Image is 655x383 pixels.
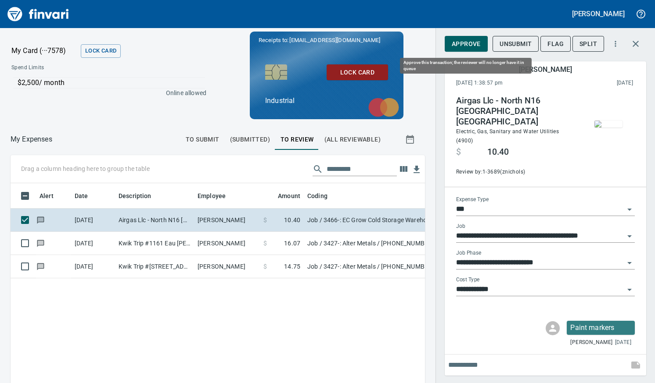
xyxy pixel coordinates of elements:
[40,191,65,201] span: Alert
[487,147,509,157] span: 10.40
[456,168,576,177] span: Review by: 1-3689 (znichols)
[263,262,267,271] span: $
[259,36,395,45] p: Receipts to:
[456,128,559,144] span: Electric, Gas, Sanitary and Water Utilities (4900)
[5,4,71,25] img: Finvari
[119,191,151,201] span: Description
[115,232,194,255] td: Kwik Trip #1161 Eau [PERSON_NAME]
[36,263,45,269] span: Has messages
[615,338,631,347] span: [DATE]
[579,39,597,50] span: Split
[623,230,636,242] button: Open
[4,89,206,97] p: Online allowed
[186,134,220,145] span: To Submit
[18,78,205,88] p: $2,500 / month
[445,36,488,52] button: Approve
[456,277,480,282] label: Cost Type
[519,65,572,74] h5: [PERSON_NAME]
[364,93,403,121] img: mastercard.svg
[194,232,260,255] td: [PERSON_NAME]
[278,191,300,201] span: Amount
[456,250,481,255] label: Job Phase
[198,191,237,201] span: Employee
[85,46,116,56] span: Lock Card
[11,134,52,145] nav: breadcrumb
[324,134,381,145] span: (All Reviewable)
[71,209,115,232] td: [DATE]
[11,64,124,72] span: Spend Limits
[307,191,327,201] span: Coding
[572,36,604,52] button: Split
[456,147,461,157] span: $
[570,323,631,333] p: Paint markers
[194,209,260,232] td: [PERSON_NAME]
[327,64,388,81] button: Lock Card
[284,262,300,271] span: 14.75
[397,163,410,176] button: Choose columns to display
[281,134,314,145] span: To Review
[263,239,267,248] span: $
[21,164,150,173] p: Drag a column heading here to group the table
[572,9,625,18] h5: [PERSON_NAME]
[194,255,260,278] td: [PERSON_NAME]
[40,191,54,201] span: Alert
[493,36,539,52] button: Unsubmit
[304,255,523,278] td: Job / 3427-: Alter Metals / [PHONE_NUMBER]: Consumable CM/GC / 8: Indirects
[75,191,100,201] span: Date
[456,79,560,88] span: [DATE] 1:38:57 pm
[307,191,339,201] span: Coding
[570,7,627,21] button: [PERSON_NAME]
[452,39,481,50] span: Approve
[623,284,636,296] button: Open
[334,67,381,78] span: Lock Card
[119,191,163,201] span: Description
[265,96,388,106] p: Industrial
[11,46,77,56] p: My Card (···7578)
[625,33,646,54] button: Close transaction
[115,255,194,278] td: Kwik Trip #[STREET_ADDRESS]
[625,355,646,376] span: This records your note into the expense. If you would like to send a message to an employee inste...
[36,217,45,223] span: Has messages
[547,39,564,50] span: Flag
[266,191,300,201] span: Amount
[81,44,121,58] button: Lock Card
[11,134,52,145] p: My Expenses
[623,203,636,216] button: Open
[540,36,571,52] button: Flag
[75,191,88,201] span: Date
[304,209,523,232] td: Job / 3466-: EC Grow Cold Storage Warehouse Addition / [PHONE_NUMBER]: Consumable CM/GC / 8: Indi...
[284,239,300,248] span: 16.07
[594,121,623,128] img: receipts%2Fmarketjohnson%2F2025-08-13%2FcKRq5RgkWaeAFblBOmCV2fLPA2s2__jf5zHojdpYEhqRRL6MnA_thumb.jpg
[500,39,532,50] span: Unsubmit
[288,36,381,44] span: [EMAIL_ADDRESS][DOMAIN_NAME]
[623,257,636,269] button: Open
[263,216,267,224] span: $
[304,232,523,255] td: Job / 3427-: Alter Metals / [PHONE_NUMBER]: Consumable CM/GC / 8: Indirects
[71,255,115,278] td: [DATE]
[284,216,300,224] span: 10.40
[456,96,576,127] h4: Airgas Llc - North N16 [GEOGRAPHIC_DATA] [GEOGRAPHIC_DATA]
[456,197,489,202] label: Expense Type
[410,163,423,176] button: Download Table
[560,79,633,88] span: This charge was settled by the merchant and appears on the 2025/08/16 statement.
[115,209,194,232] td: Airgas Llc - North N16 [GEOGRAPHIC_DATA] [GEOGRAPHIC_DATA]
[198,191,226,201] span: Employee
[456,223,465,229] label: Job
[570,338,612,347] span: [PERSON_NAME]
[606,34,625,53] button: More
[36,240,45,246] span: Has messages
[230,134,270,145] span: (Submitted)
[71,232,115,255] td: [DATE]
